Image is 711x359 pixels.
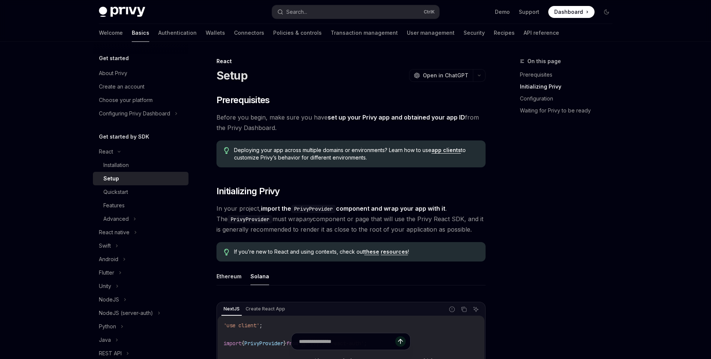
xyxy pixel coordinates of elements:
[216,94,270,106] span: Prerequisites
[524,24,559,42] a: API reference
[548,6,595,18] a: Dashboard
[216,58,486,65] div: React
[103,214,129,223] div: Advanced
[234,146,478,161] span: Deploying your app across multiple domains or environments? Learn how to use to customize Privy’s...
[520,81,618,93] a: Initializing Privy
[234,24,264,42] a: Connectors
[99,24,123,42] a: Welcome
[520,105,618,117] a: Waiting for Privy to be ready
[519,8,539,16] a: Support
[273,24,322,42] a: Policies & controls
[99,69,127,78] div: About Privy
[331,24,398,42] a: Transaction management
[407,24,455,42] a: User management
[216,69,247,82] h1: Setup
[93,158,188,172] a: Installation
[216,203,486,235] span: In your project, . The must wrap component or page that will use the Privy React SDK, and it is g...
[103,174,119,183] div: Setup
[216,185,280,197] span: Initializing Privy
[99,54,129,63] h5: Get started
[495,8,510,16] a: Demo
[99,295,119,304] div: NodeJS
[99,82,144,91] div: Create an account
[99,147,113,156] div: React
[286,7,307,16] div: Search...
[93,93,188,107] a: Choose your platform
[447,304,457,314] button: Report incorrect code
[601,6,612,18] button: Toggle dark mode
[216,267,241,285] button: Ethereum
[228,215,272,223] code: PrivyProvider
[303,215,313,223] em: any
[471,304,481,314] button: Ask AI
[93,185,188,199] a: Quickstart
[424,9,435,15] span: Ctrl K
[99,132,149,141] h5: Get started by SDK
[381,248,408,255] a: resources
[261,205,445,212] strong: import the component and wrap your app with it
[99,255,118,264] div: Android
[464,24,485,42] a: Security
[93,66,188,80] a: About Privy
[409,69,473,82] button: Open in ChatGPT
[99,309,153,318] div: NodeJS (server-auth)
[554,8,583,16] span: Dashboard
[99,7,145,17] img: dark logo
[395,336,406,347] button: Send message
[527,57,561,66] span: On this page
[99,349,122,358] div: REST API
[93,172,188,185] a: Setup
[520,69,618,81] a: Prerequisites
[103,188,128,196] div: Quickstart
[224,249,229,256] svg: Tip
[250,267,269,285] button: Solana
[423,72,468,79] span: Open in ChatGPT
[221,304,242,313] div: NextJS
[364,248,379,255] a: these
[272,5,439,19] button: Search...CtrlK
[99,96,153,105] div: Choose your platform
[99,109,170,118] div: Configuring Privy Dashboard
[99,335,111,344] div: Java
[224,147,229,154] svg: Tip
[206,24,225,42] a: Wallets
[99,241,111,250] div: Swift
[93,80,188,93] a: Create an account
[520,93,618,105] a: Configuration
[99,282,111,291] div: Unity
[328,114,465,121] a: set up your Privy app and obtained your app ID
[103,161,129,170] div: Installation
[234,248,478,256] span: If you’re new to React and using contexts, check out !
[243,304,287,313] div: Create React App
[259,322,262,329] span: ;
[459,304,469,314] button: Copy the contents from the code block
[99,268,114,277] div: Flutter
[291,205,336,213] code: PrivyProvider
[93,199,188,212] a: Features
[99,228,130,237] div: React native
[132,24,149,42] a: Basics
[103,201,125,210] div: Features
[431,147,461,154] a: app clients
[224,322,259,329] span: 'use client'
[158,24,197,42] a: Authentication
[99,322,116,331] div: Python
[216,112,486,133] span: Before you begin, make sure you have from the Privy Dashboard.
[494,24,515,42] a: Recipes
